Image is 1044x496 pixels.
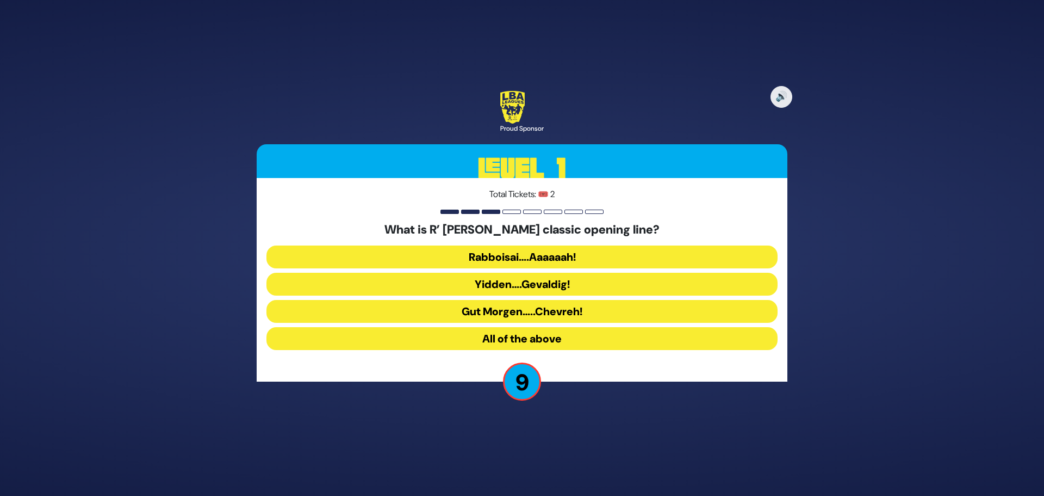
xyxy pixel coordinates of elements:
p: Total Tickets: 🎟️ 2 [266,188,778,201]
button: All of the above [266,327,778,350]
button: 🔊 [770,86,792,108]
p: 9 [503,363,541,401]
button: Rabboisai….Aaaaaah! [266,246,778,268]
img: LBA [500,91,525,124]
h5: What is R’ [PERSON_NAME] classic opening line? [266,223,778,237]
div: Proud Sponsor [500,124,544,133]
h3: Level 1 [257,144,787,193]
button: Yidden….Gevaldig! [266,273,778,296]
button: Gut Morgen…..Chevreh! [266,300,778,323]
